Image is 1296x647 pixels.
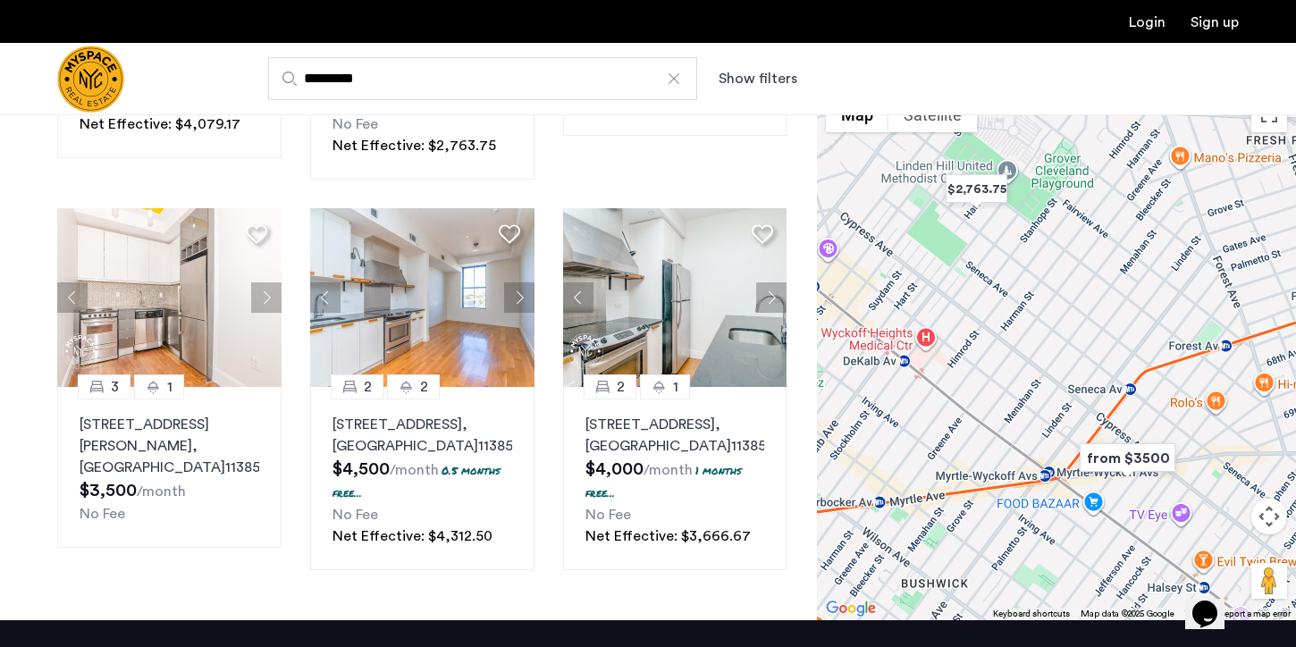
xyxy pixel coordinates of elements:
[80,507,125,521] span: No Fee
[332,460,390,478] span: $4,500
[504,282,534,313] button: Next apartment
[756,282,787,313] button: Next apartment
[719,68,797,89] button: Show or hide filters
[310,387,534,570] a: 22[STREET_ADDRESS], [GEOGRAPHIC_DATA]113850.5 months free...No FeeNet Effective: $4,312.50
[1251,499,1287,534] button: Map camera controls
[585,529,751,543] span: Net Effective: $3,666.67
[251,282,282,313] button: Next apartment
[821,597,880,620] a: Open this area in Google Maps (opens a new window)
[644,463,693,477] sub: /month
[80,117,240,131] span: Net Effective: $4,079.17
[310,208,534,387] img: 1997_638221932737223082.jpeg
[1129,15,1166,29] a: Login
[57,387,282,548] a: 31[STREET_ADDRESS][PERSON_NAME], [GEOGRAPHIC_DATA]11385No Fee
[993,608,1070,620] button: Keyboard shortcuts
[585,414,765,457] p: [STREET_ADDRESS] 11385
[167,376,173,398] span: 1
[332,529,492,543] span: Net Effective: $4,312.50
[57,46,124,113] a: Cazamio Logo
[1185,576,1242,629] iframe: chat widget
[585,463,742,500] p: 1 months free...
[1191,15,1239,29] a: Registration
[1073,438,1182,478] div: from $3500
[57,46,124,113] img: logo
[563,387,787,570] a: 21[STREET_ADDRESS], [GEOGRAPHIC_DATA]113851 months free...No FeeNet Effective: $3,666.67
[585,460,644,478] span: $4,000
[310,282,341,313] button: Previous apartment
[821,597,880,620] img: Google
[111,376,119,398] span: 3
[137,484,186,499] sub: /month
[57,208,282,387] img: 1995_638651379304634098.jpeg
[332,139,496,153] span: Net Effective: $2,763.75
[332,117,378,131] span: No Fee
[57,282,88,313] button: Previous apartment
[332,508,378,522] span: No Fee
[617,376,625,398] span: 2
[1081,609,1174,618] span: Map data ©2025 Google
[390,463,439,477] sub: /month
[563,208,787,387] img: 22_638354965402819623.png
[1251,563,1287,599] button: Drag Pegman onto the map to open Street View
[80,482,137,500] span: $3,500
[80,414,259,478] p: [STREET_ADDRESS][PERSON_NAME] 11385
[673,376,678,398] span: 1
[938,169,1014,209] div: $2,763.75
[585,508,631,522] span: No Fee
[1219,608,1291,620] a: Report a map error
[364,376,372,398] span: 2
[268,57,697,100] input: Apartment Search
[420,376,428,398] span: 2
[563,282,593,313] button: Previous apartment
[332,463,501,500] p: 0.5 months free...
[332,414,512,457] p: [STREET_ADDRESS] 11385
